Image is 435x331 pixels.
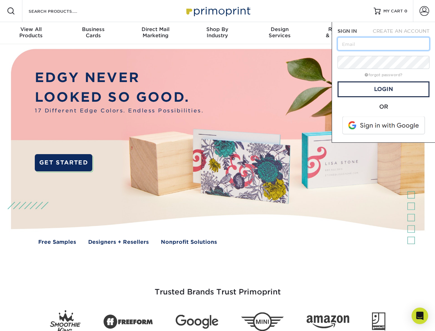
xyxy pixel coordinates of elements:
[311,26,373,39] div: & Templates
[338,28,357,34] span: SIGN IN
[16,271,419,305] h3: Trusted Brands Trust Primoprint
[62,26,124,32] span: Business
[161,238,217,246] a: Nonprofit Solutions
[35,107,204,115] span: 17 Different Edge Colors. Endless Possibilities.
[404,9,407,13] span: 0
[38,238,76,246] a: Free Samples
[372,312,385,331] img: Goodwill
[62,26,124,39] div: Cards
[307,315,349,329] img: Amazon
[183,3,252,18] img: Primoprint
[35,68,204,88] p: EDGY NEVER
[412,308,428,324] div: Open Intercom Messenger
[124,26,186,39] div: Marketing
[311,22,373,44] a: Resources& Templates
[186,26,248,32] span: Shop By
[124,26,186,32] span: Direct Mail
[365,73,402,77] a: forgot password?
[249,26,311,32] span: Design
[338,37,429,50] input: Email
[176,315,218,329] img: Google
[249,22,311,44] a: DesignServices
[373,28,429,34] span: CREATE AN ACCOUNT
[62,22,124,44] a: BusinessCards
[35,88,204,107] p: LOOKED SO GOOD.
[186,26,248,39] div: Industry
[338,81,429,97] a: Login
[124,22,186,44] a: Direct MailMarketing
[338,103,429,111] div: OR
[35,154,92,171] a: GET STARTED
[186,22,248,44] a: Shop ByIndustry
[249,26,311,39] div: Services
[28,7,95,15] input: SEARCH PRODUCTS.....
[311,26,373,32] span: Resources
[383,8,403,14] span: MY CART
[88,238,149,246] a: Designers + Resellers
